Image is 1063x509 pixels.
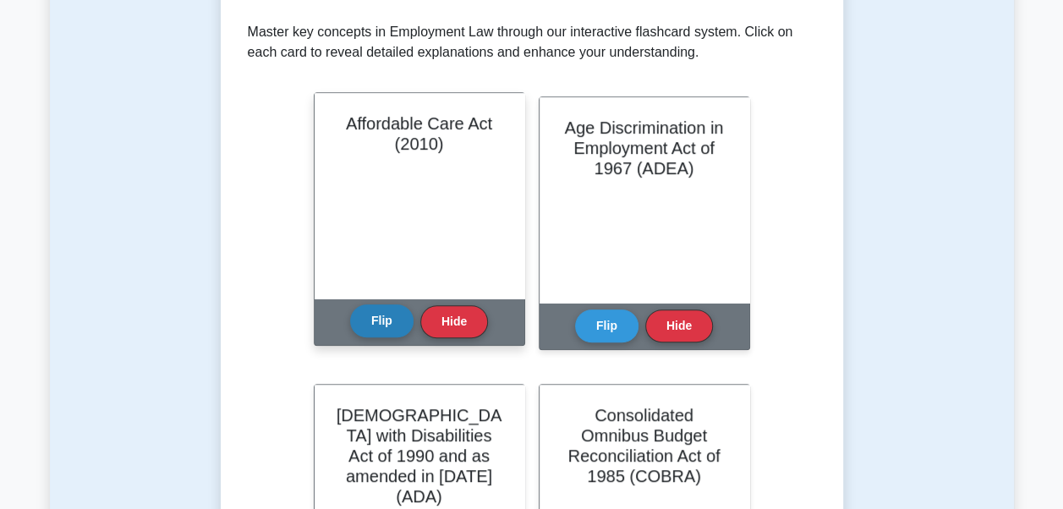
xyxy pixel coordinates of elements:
button: Hide [420,305,488,338]
button: Hide [645,309,713,342]
button: Flip [575,309,638,342]
h2: [DEMOGRAPHIC_DATA] with Disabilities Act of 1990 and as amended in [DATE] (ADA) [335,405,504,506]
h2: Consolidated Omnibus Budget Reconciliation Act of 1985 (COBRA) [560,405,729,486]
h2: Age Discrimination in Employment Act of 1967 (ADEA) [560,118,729,178]
button: Flip [350,304,414,337]
h2: Affordable Care Act (2010) [335,113,504,154]
p: Master key concepts in Employment Law through our interactive flashcard system. Click on each car... [248,22,816,63]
